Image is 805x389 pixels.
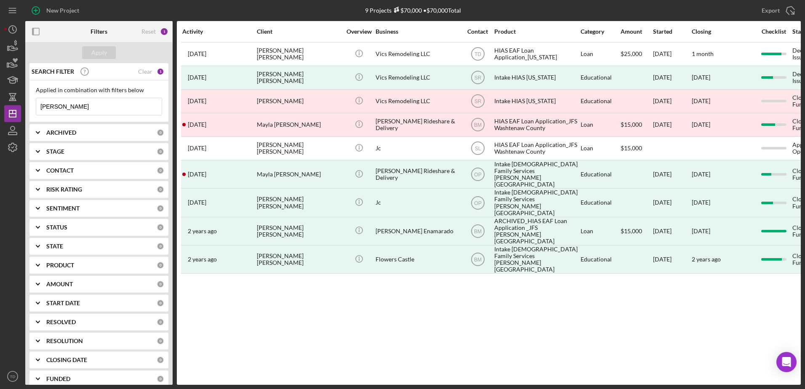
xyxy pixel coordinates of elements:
div: 0 [157,299,164,307]
div: Educational [581,161,620,188]
div: Mayla [PERSON_NAME] [257,114,341,136]
time: 2025-07-29 14:04 [188,98,206,104]
b: AMOUNT [46,281,73,288]
div: 0 [157,337,164,345]
time: 2 years ago [692,256,721,263]
time: [DATE] [692,199,710,206]
div: [DATE] [653,67,691,89]
b: PRODUCT [46,262,74,269]
b: FUNDED [46,376,70,382]
div: 0 [157,375,164,383]
time: [DATE] [692,97,710,104]
div: Client [257,28,341,35]
b: RISK RATING [46,186,82,193]
div: [PERSON_NAME] [257,90,341,112]
b: SENTIMENT [46,205,80,212]
div: Amount [621,28,652,35]
div: 0 [157,186,164,193]
div: Educational [581,67,620,89]
button: Export [753,2,801,19]
time: 2025-07-29 14:47 [188,74,206,81]
div: Applied in combination with filters below [36,87,162,93]
div: [DATE] [692,228,710,234]
div: [PERSON_NAME] [PERSON_NAME] [257,189,341,216]
time: 2024-12-30 16:48 [188,121,206,128]
time: 2023-09-10 11:07 [188,228,217,234]
b: ARCHIVED [46,129,76,136]
div: 1 [160,27,168,36]
div: [PERSON_NAME] [PERSON_NAME] [257,218,341,245]
span: $25,000 [621,50,642,57]
div: $70,000 [392,7,422,14]
div: Clear [138,68,152,75]
div: Product [494,28,578,35]
div: Loan [581,218,620,245]
div: Vics Remodeling LLC [376,90,460,112]
b: Filters [91,28,107,35]
div: Vics Remodeling LLC [376,43,460,65]
div: [DATE] [653,43,691,65]
b: CONTACT [46,167,74,174]
div: Reset [141,28,156,35]
div: Educational [581,246,620,273]
div: [PERSON_NAME] [PERSON_NAME] [257,246,341,273]
div: [DATE] [653,189,691,216]
div: Intake [DEMOGRAPHIC_DATA] Family Services [PERSON_NAME][GEOGRAPHIC_DATA] [494,161,578,188]
div: [PERSON_NAME] Rideshare & Delivery [376,114,460,136]
button: New Project [25,2,88,19]
b: START DATE [46,300,80,306]
div: HIAS EAF Loan Application_JFS Washtenaw County [494,137,578,160]
time: [DATE] [692,171,710,178]
div: Intake HIAS [US_STATE] [494,67,578,89]
div: $15,000 [621,114,652,136]
div: [DATE] [653,246,691,273]
div: 0 [157,148,164,155]
div: Activity [182,28,256,35]
div: Intake [DEMOGRAPHIC_DATA] Family Services [PERSON_NAME][GEOGRAPHIC_DATA] [494,189,578,216]
time: [DATE] [692,121,710,128]
b: RESOLUTION [46,338,83,344]
div: Open Intercom Messenger [776,352,797,372]
div: 0 [157,356,164,364]
div: [PERSON_NAME] [PERSON_NAME] [257,43,341,65]
time: 1 month [692,50,714,57]
text: TD [10,374,16,379]
div: Jc [376,137,460,160]
span: $15,000 [621,144,642,152]
div: 0 [157,261,164,269]
time: 2024-10-09 20:25 [188,199,206,206]
text: SR [474,75,481,81]
div: [DATE] [653,161,691,188]
div: Business [376,28,460,35]
b: STATE [46,243,63,250]
button: Apply [82,46,116,59]
div: 0 [157,242,164,250]
b: STATUS [46,224,67,231]
text: TD [474,51,481,57]
text: OP [474,172,481,178]
div: [DATE] [653,114,691,136]
div: Contact [462,28,493,35]
div: ARCHIVED_HIAS EAF Loan Application _JFS [PERSON_NAME][GEOGRAPHIC_DATA] [494,218,578,245]
text: SR [474,99,481,104]
div: HIAS EAF Loan Application_[US_STATE] [494,43,578,65]
div: Vics Remodeling LLC [376,67,460,89]
div: Apply [91,46,107,59]
time: 2024-11-25 21:00 [188,171,206,178]
b: STAGE [46,148,64,155]
b: CLOSING DATE [46,357,87,363]
div: New Project [46,2,79,19]
div: Educational [581,189,620,216]
div: Educational [581,90,620,112]
div: Loan [581,114,620,136]
div: Export [762,2,780,19]
div: Intake HIAS [US_STATE] [494,90,578,112]
div: Mayla [PERSON_NAME] [257,161,341,188]
div: [DATE] [653,90,691,112]
div: Loan [581,137,620,160]
div: Intake [DEMOGRAPHIC_DATA] Family Services [PERSON_NAME][GEOGRAPHIC_DATA] [494,246,578,273]
div: 0 [157,280,164,288]
time: 2023-07-24 19:11 [188,256,217,263]
b: RESOLVED [46,319,76,325]
text: SL [474,146,481,152]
